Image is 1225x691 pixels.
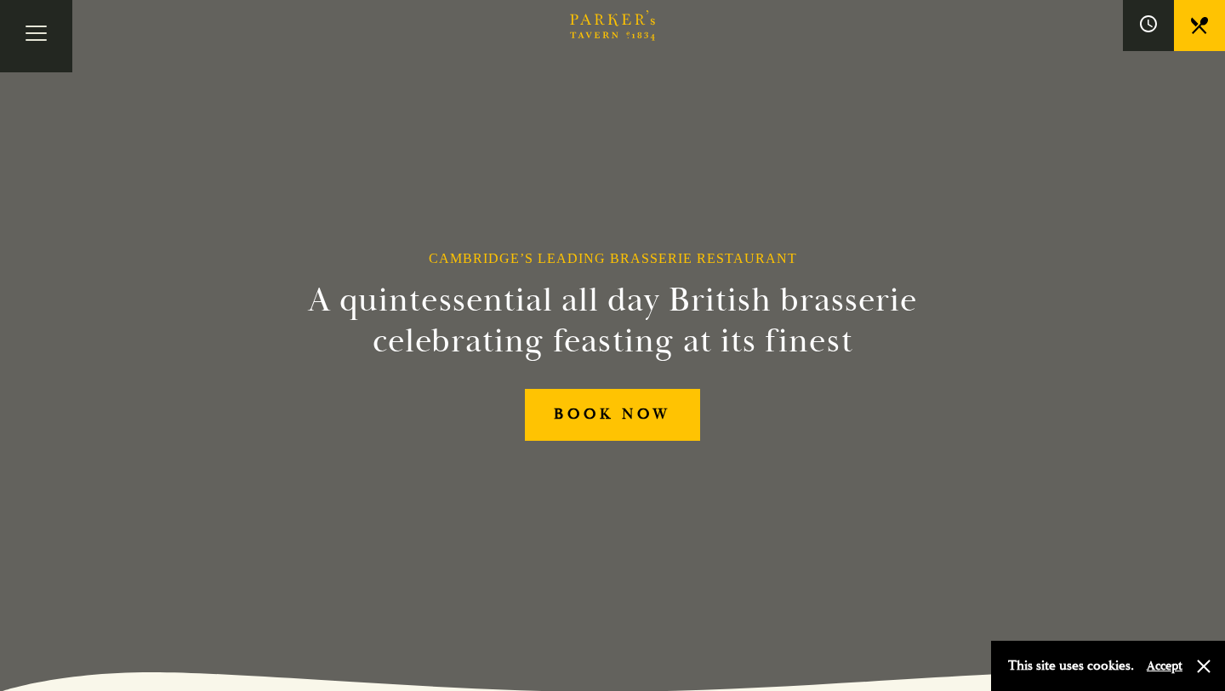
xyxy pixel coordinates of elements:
[225,280,1000,362] h2: A quintessential all day British brasserie celebrating feasting at its finest
[1147,658,1182,674] button: Accept
[1195,658,1212,675] button: Close and accept
[1008,654,1134,678] p: This site uses cookies.
[429,250,797,266] h1: Cambridge’s Leading Brasserie Restaurant
[525,389,700,441] a: BOOK NOW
